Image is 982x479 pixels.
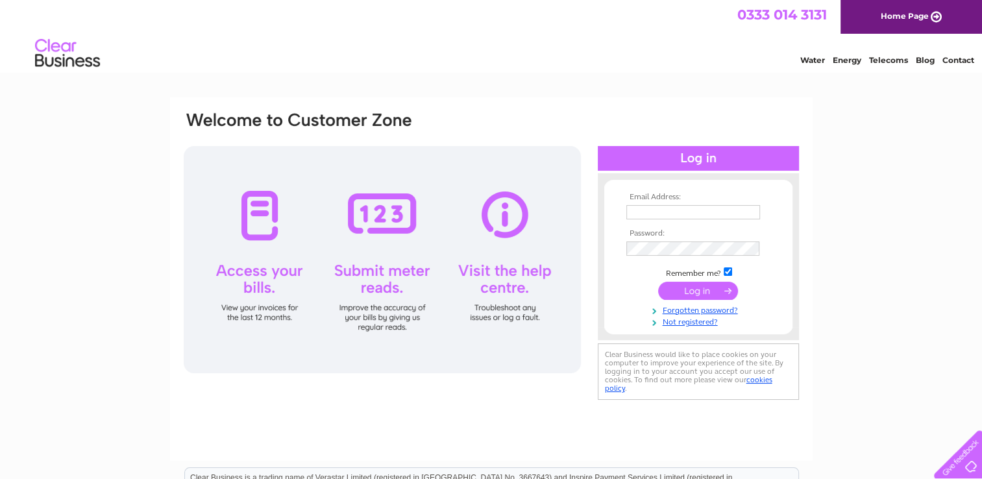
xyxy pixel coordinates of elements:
[658,282,738,300] input: Submit
[800,55,825,65] a: Water
[737,6,827,23] a: 0333 014 3131
[623,193,774,202] th: Email Address:
[185,7,798,63] div: Clear Business is a trading name of Verastar Limited (registered in [GEOGRAPHIC_DATA] No. 3667643...
[605,375,772,393] a: cookies policy
[598,343,799,400] div: Clear Business would like to place cookies on your computer to improve your experience of the sit...
[916,55,935,65] a: Blog
[869,55,908,65] a: Telecoms
[626,303,774,315] a: Forgotten password?
[623,229,774,238] th: Password:
[942,55,974,65] a: Contact
[833,55,861,65] a: Energy
[626,315,774,327] a: Not registered?
[623,265,774,278] td: Remember me?
[34,34,101,73] img: logo.png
